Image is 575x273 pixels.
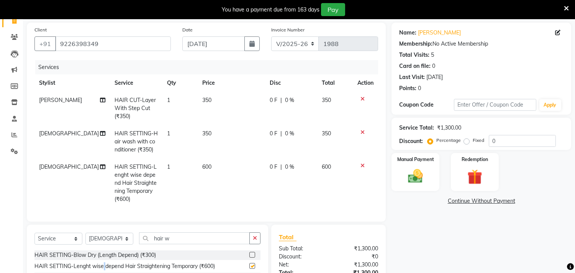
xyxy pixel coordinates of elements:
[329,261,384,269] div: ₹1,300.00
[322,163,331,170] span: 600
[39,130,99,137] span: [DEMOGRAPHIC_DATA]
[280,130,282,138] span: |
[273,261,329,269] div: Net:
[399,124,434,132] div: Service Total:
[393,197,570,205] a: Continue Without Payment
[399,29,416,37] div: Name:
[329,245,384,253] div: ₹1,300.00
[34,251,156,259] div: HAIR SETTING-Blow Dry (Length Depend) (₹300)
[34,36,56,51] button: +91
[139,232,250,244] input: Search or Scan
[115,97,156,120] span: HAIR CUT-Layer With Step Cut (₹350)
[403,168,428,185] img: _cash.svg
[285,163,294,171] span: 0 %
[399,137,423,145] div: Discount:
[270,163,277,171] span: 0 F
[167,163,170,170] span: 1
[463,168,487,186] img: _gift.svg
[322,130,331,137] span: 350
[399,40,432,48] div: Membership:
[167,130,170,137] span: 1
[222,6,319,14] div: You have a payment due from 163 days
[115,163,157,202] span: HAIR SETTING-Lenght wise depend Hair Straightening Temporary (₹600)
[55,36,171,51] input: Search by Name/Mobile/Email/Code
[437,124,461,132] div: ₹1,300.00
[34,74,110,92] th: Stylist
[265,74,317,92] th: Disc
[418,84,421,92] div: 0
[270,130,277,138] span: 0 F
[34,262,215,270] div: HAIR SETTING-Lenght wise depend Hair Straightening Temporary (₹600)
[279,233,297,241] span: Total
[473,137,484,144] label: Fixed
[431,51,434,59] div: 5
[418,29,461,37] a: [PERSON_NAME]
[462,156,488,163] label: Redemption
[399,40,564,48] div: No Active Membership
[273,253,329,261] div: Discount:
[353,74,378,92] th: Action
[39,163,99,170] span: [DEMOGRAPHIC_DATA]
[34,26,47,33] label: Client
[271,26,305,33] label: Invoice Number
[426,73,443,81] div: [DATE]
[280,163,282,171] span: |
[399,84,416,92] div: Points:
[454,99,536,111] input: Enter Offer / Coupon Code
[273,245,329,253] div: Sub Total:
[198,74,265,92] th: Price
[35,60,384,74] div: Services
[39,97,82,104] span: [PERSON_NAME]
[322,97,331,104] span: 350
[202,130,211,137] span: 350
[399,62,431,70] div: Card on file:
[432,62,435,70] div: 0
[285,130,294,138] span: 0 %
[329,253,384,261] div: ₹0
[167,97,170,104] span: 1
[399,101,454,109] div: Coupon Code
[115,130,158,153] span: HAIR SETTING-Hair wash with conditioner (₹350)
[399,73,425,81] div: Last Visit:
[110,74,162,92] th: Service
[397,156,434,163] label: Manual Payment
[539,99,561,111] button: Apply
[321,3,345,16] button: Pay
[285,96,294,104] span: 0 %
[182,26,193,33] label: Date
[162,74,197,92] th: Qty
[202,163,211,170] span: 600
[270,96,277,104] span: 0 F
[280,96,282,104] span: |
[202,97,211,104] span: 350
[436,137,461,144] label: Percentage
[399,51,429,59] div: Total Visits:
[317,74,353,92] th: Total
